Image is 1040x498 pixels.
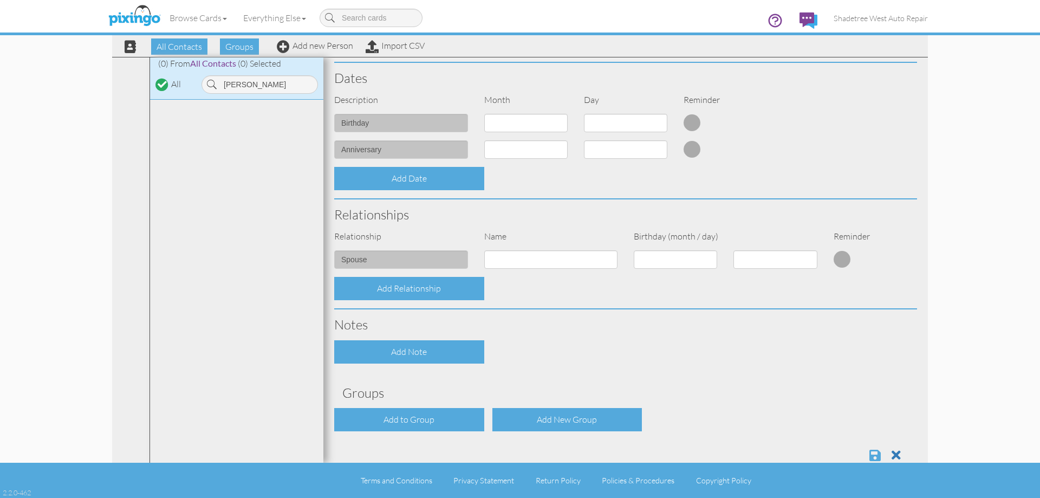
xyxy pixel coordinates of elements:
[220,38,259,55] span: Groups
[536,476,581,485] a: Return Policy
[366,40,425,51] a: Import CSV
[675,94,775,106] div: Reminder
[476,230,626,243] div: Name
[150,57,323,70] div: (0) From
[320,9,422,27] input: Search cards
[476,94,576,106] div: Month
[361,476,432,485] a: Terms and Conditions
[334,408,484,431] div: Add to Group
[190,58,236,68] span: All Contacts
[161,4,235,31] a: Browse Cards
[453,476,514,485] a: Privacy Statement
[602,476,674,485] a: Policies & Procedures
[3,488,31,497] div: 2.2.0-462
[334,340,484,364] div: Add Note
[576,94,675,106] div: Day
[171,78,181,90] div: All
[334,167,484,190] div: Add Date
[626,230,825,243] div: Birthday (month / day)
[696,476,751,485] a: Copyright Policy
[334,250,468,269] input: (e.g. Friend, Daughter)
[106,3,163,30] img: pixingo logo
[151,38,207,55] span: All Contacts
[238,58,281,69] span: (0) Selected
[277,40,353,51] a: Add new Person
[799,12,817,29] img: comments.svg
[334,208,917,222] h3: Relationships
[334,318,917,332] h3: Notes
[825,4,936,32] a: Shadetree West Auto Repair
[342,386,909,400] h3: Groups
[825,230,875,243] div: Reminder
[834,14,928,23] span: Shadetree West Auto Repair
[326,230,476,243] div: Relationship
[334,71,917,85] h3: Dates
[326,94,476,106] div: Description
[235,4,314,31] a: Everything Else
[492,408,642,431] div: Add New Group
[334,277,484,300] div: Add Relationship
